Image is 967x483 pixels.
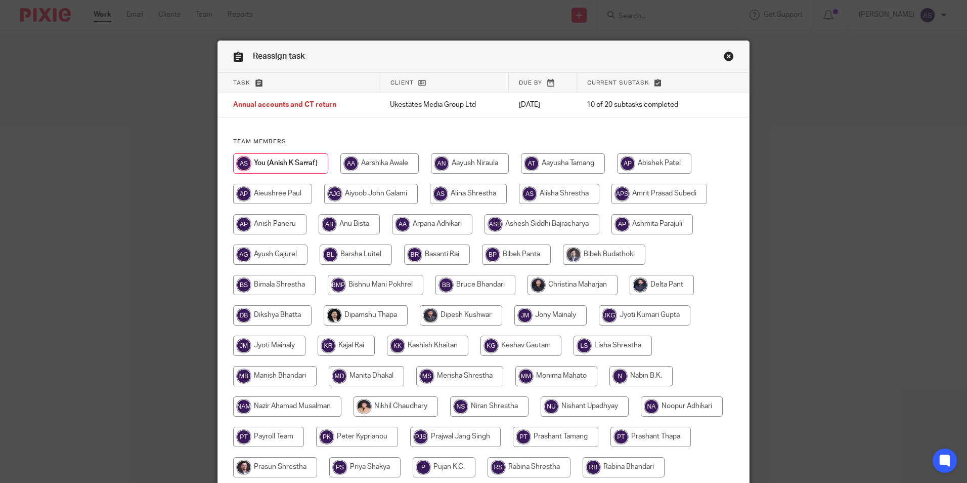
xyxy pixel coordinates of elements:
span: Task [233,80,250,86]
p: Ukestates Media Group Ltd [390,100,499,110]
a: Close this dialog window [724,51,734,65]
span: Current subtask [587,80,649,86]
p: [DATE] [519,100,567,110]
span: Client [390,80,414,86]
span: Due by [519,80,542,86]
h4: Team members [233,138,734,146]
span: Annual accounts and CT return [233,102,336,109]
td: 10 of 20 subtasks completed [577,93,712,117]
span: Reassign task [253,52,305,60]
